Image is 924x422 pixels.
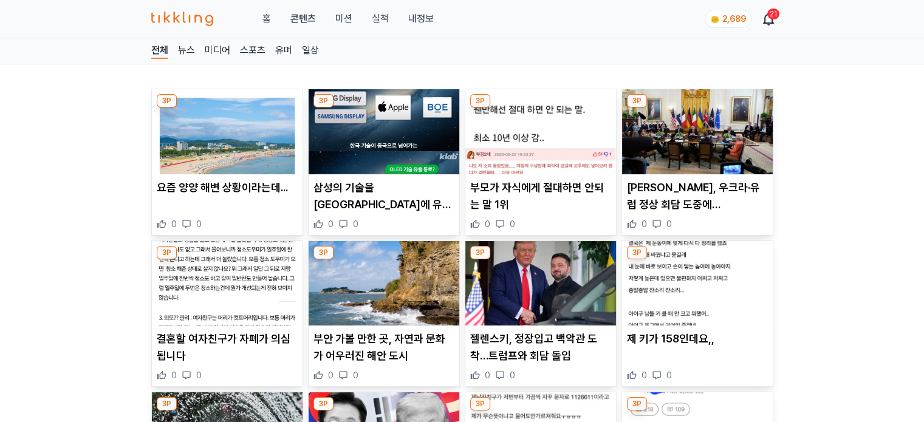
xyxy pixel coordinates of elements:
div: 3P 제 키가 158인데요,, 제 키가 158인데요,, 0 0 [621,240,773,387]
div: 3P [313,397,334,410]
div: 3P [313,246,334,259]
a: 미디어 [205,43,230,59]
div: 3P [313,94,334,107]
div: 3P [470,246,490,259]
p: 결혼할 여자친구가 자폐가 의심됩니다 [157,330,298,364]
a: 실적 [371,12,388,26]
span: 0 [353,369,358,381]
a: 21 [764,12,773,26]
span: 0 [510,218,515,230]
div: 3P [470,397,490,410]
div: 3P [627,397,647,410]
p: 삼성의 기술을 [GEOGRAPHIC_DATA]에 유출시켰다는 의혹을 받고 있는 애플 ,, [313,179,454,213]
span: 0 [642,369,647,381]
a: 콘텐츠 [290,12,315,26]
span: 0 [196,218,202,230]
span: 0 [171,218,177,230]
div: 3P [157,94,177,107]
div: 3P 부모가 자식에게 절대하면 안되는 말 1위 부모가 자식에게 절대하면 안되는 말 1위 0 0 [465,89,617,236]
img: coin [710,15,720,24]
a: 홈 [262,12,270,26]
p: 요즘 양양 해변 상황이라는데... [157,179,298,196]
img: 부안 가볼 만한 곳, 자연과 문화가 어우러진 해안 도시 [309,241,459,326]
img: 트럼프, 우크라·유럽 정상 회담 도중에 푸틴과 통화 [622,89,773,174]
div: 3P [157,397,177,410]
div: 3P [157,246,177,259]
img: 젤렌스키, 정장입고 백악관 도착…트럼프와 회담 돌입 [465,241,616,326]
span: 0 [485,369,490,381]
div: 3P 젤렌스키, 정장입고 백악관 도착…트럼프와 회담 돌입 젤렌스키, 정장입고 백악관 도착…트럼프와 회담 돌입 0 0 [465,240,617,387]
a: coin 2,689 [705,10,749,28]
img: 요즘 양양 해변 상황이라는데... [152,89,303,174]
span: 0 [328,369,334,381]
a: 유머 [275,43,292,59]
img: 부모가 자식에게 절대하면 안되는 말 1위 [465,89,616,174]
div: 3P 요즘 양양 해변 상황이라는데... 요즘 양양 해변 상황이라는데... 0 0 [151,89,303,236]
p: [PERSON_NAME], 우크라·유럽 정상 회담 도중에 [PERSON_NAME]과 통화 [627,179,768,213]
span: 0 [353,218,358,230]
img: 삼성의 기술을 중국에 유출시켰다는 의혹을 받고 있는 애플 ,, [309,89,459,174]
div: 3P [627,94,647,107]
p: 제 키가 158인데요,, [627,330,768,347]
a: 뉴스 [178,43,195,59]
img: 제 키가 158인데요,, [622,241,773,326]
div: 3P 삼성의 기술을 중국에 유출시켰다는 의혹을 받고 있는 애플 ,, 삼성의 기술을 [GEOGRAPHIC_DATA]에 유출시켰다는 의혹을 받고 있는 애플 ,, 0 0 [308,89,460,236]
span: 0 [642,218,647,230]
div: 3P 트럼프, 우크라·유럽 정상 회담 도중에 푸틴과 통화 [PERSON_NAME], 우크라·유럽 정상 회담 도중에 [PERSON_NAME]과 통화 0 0 [621,89,773,236]
span: 0 [510,369,515,381]
span: 0 [666,218,672,230]
a: 내정보 [408,12,433,26]
span: 2,689 [722,14,746,24]
span: 0 [666,369,672,381]
div: 3P 결혼할 여자친구가 자폐가 의심됩니다 결혼할 여자친구가 자폐가 의심됩니다 0 0 [151,240,303,387]
div: 21 [767,9,779,19]
a: 일상 [302,43,319,59]
span: 0 [328,218,334,230]
div: 3P [470,94,490,107]
a: 스포츠 [240,43,265,59]
img: 결혼할 여자친구가 자폐가 의심됩니다 [152,241,303,326]
p: 젤렌스키, 정장입고 백악관 도착…트럼프와 회담 돌입 [470,330,611,364]
span: 0 [485,218,490,230]
p: 부모가 자식에게 절대하면 안되는 말 1위 [470,179,611,213]
a: 전체 [151,43,168,59]
p: 부안 가볼 만한 곳, 자연과 문화가 어우러진 해안 도시 [313,330,454,364]
div: 3P [627,246,647,259]
span: 0 [171,369,177,381]
div: 3P 부안 가볼 만한 곳, 자연과 문화가 어우러진 해안 도시 부안 가볼 만한 곳, 자연과 문화가 어우러진 해안 도시 0 0 [308,240,460,387]
button: 미션 [335,12,352,26]
span: 0 [196,369,202,381]
img: 티끌링 [151,12,214,26]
